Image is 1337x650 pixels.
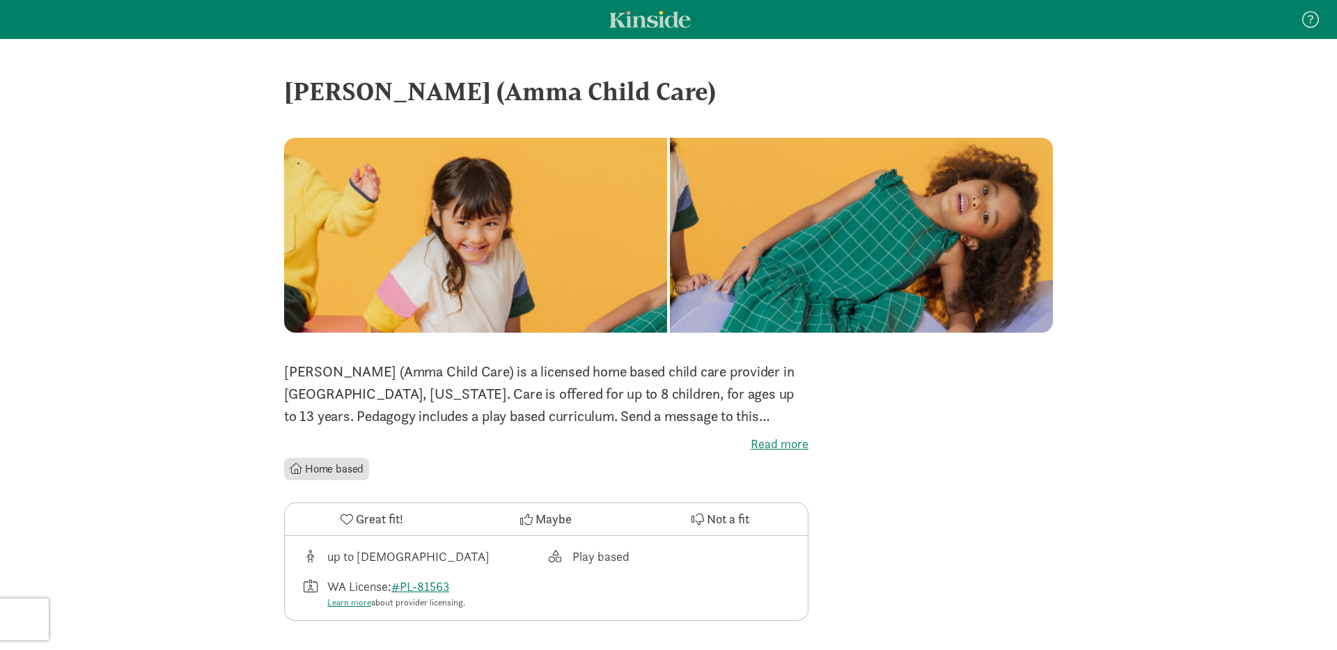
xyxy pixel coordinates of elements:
span: Not a fit [707,509,749,528]
div: WA License: [327,577,465,610]
div: Play based [572,547,630,566]
span: Great fit! [356,509,403,528]
button: Great fit! [285,503,459,535]
div: This provider's education philosophy [547,547,792,566]
a: Kinside [609,10,691,28]
span: Maybe [535,509,572,528]
div: about provider licensing. [327,596,465,610]
button: Maybe [459,503,633,535]
label: Read more [284,436,808,452]
a: Learn more [327,596,371,608]
div: License number [302,577,547,610]
div: up to [DEMOGRAPHIC_DATA] [327,547,490,566]
div: [PERSON_NAME] (Amma Child Care) [284,72,1053,110]
div: Age range for children that this provider cares for [302,547,547,566]
button: Not a fit [634,503,808,535]
li: Home based [284,458,369,480]
a: #PL-81563 [391,578,449,594]
p: [PERSON_NAME] (Amma Child Care) is a licensed home based child care provider in [GEOGRAPHIC_DATA]... [284,360,808,427]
